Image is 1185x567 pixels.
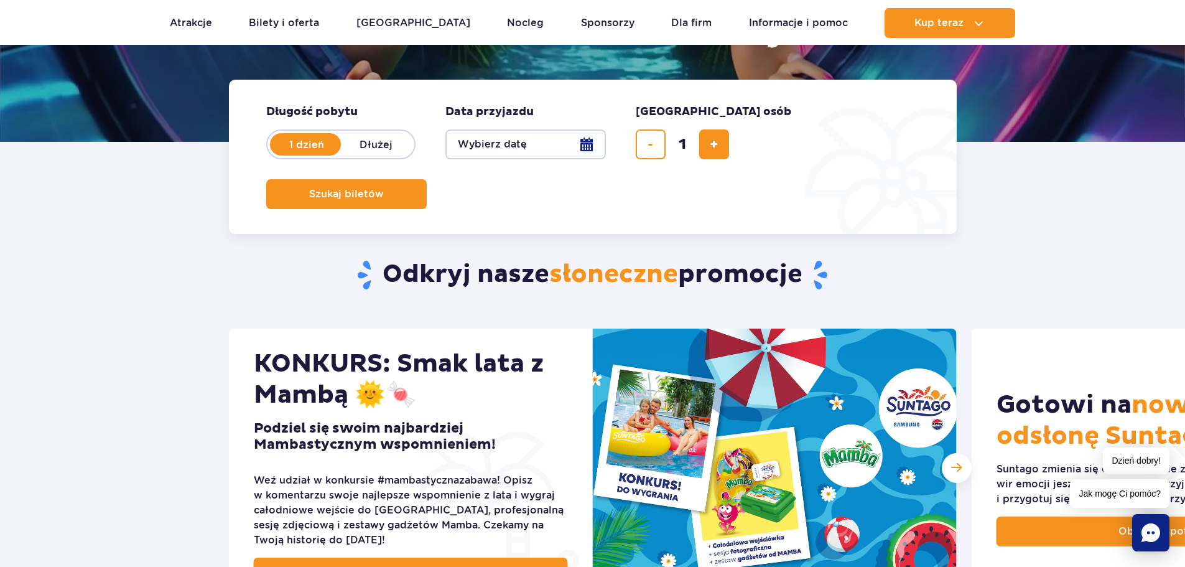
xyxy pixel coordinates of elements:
[667,129,697,159] input: liczba biletów
[249,8,319,38] a: Bilety i oferta
[266,105,358,119] span: Długość pobytu
[942,453,972,483] div: Następny slajd
[445,105,534,119] span: Data przyjazdu
[229,80,957,234] form: Planowanie wizyty w Park of Poland
[271,131,342,157] label: 1 dzień
[749,8,848,38] a: Informacje i pomoc
[309,189,384,200] span: Szukaj biletów
[1132,514,1169,551] div: Chat
[914,17,964,29] span: Kup teraz
[254,421,568,453] h3: Podziel się swoim najbardziej Mambastycznym wspomnieniem!
[254,473,568,548] div: Weź udział w konkursie #mambastycznazabawa! Opisz w komentarzu swoje najlepsze wspomnienie z lata...
[228,259,957,291] h2: Odkryj nasze promocje
[445,129,606,159] button: Wybierz datę
[636,129,666,159] button: usuń bilet
[1070,479,1169,508] span: Jak mogę Ci pomóc?
[671,8,712,38] a: Dla firm
[636,105,791,119] span: [GEOGRAPHIC_DATA] osób
[266,179,427,209] button: Szukaj biletów
[254,349,568,411] h2: KONKURS: Smak lata z Mambą 🌞🍬
[1103,448,1169,474] span: Dzień dobry!
[699,129,729,159] button: dodaj bilet
[581,8,634,38] a: Sponsorzy
[356,8,470,38] a: [GEOGRAPHIC_DATA]
[341,131,412,157] label: Dłużej
[885,8,1015,38] button: Kup teraz
[549,259,678,290] span: słoneczne
[507,8,544,38] a: Nocleg
[170,8,212,38] a: Atrakcje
